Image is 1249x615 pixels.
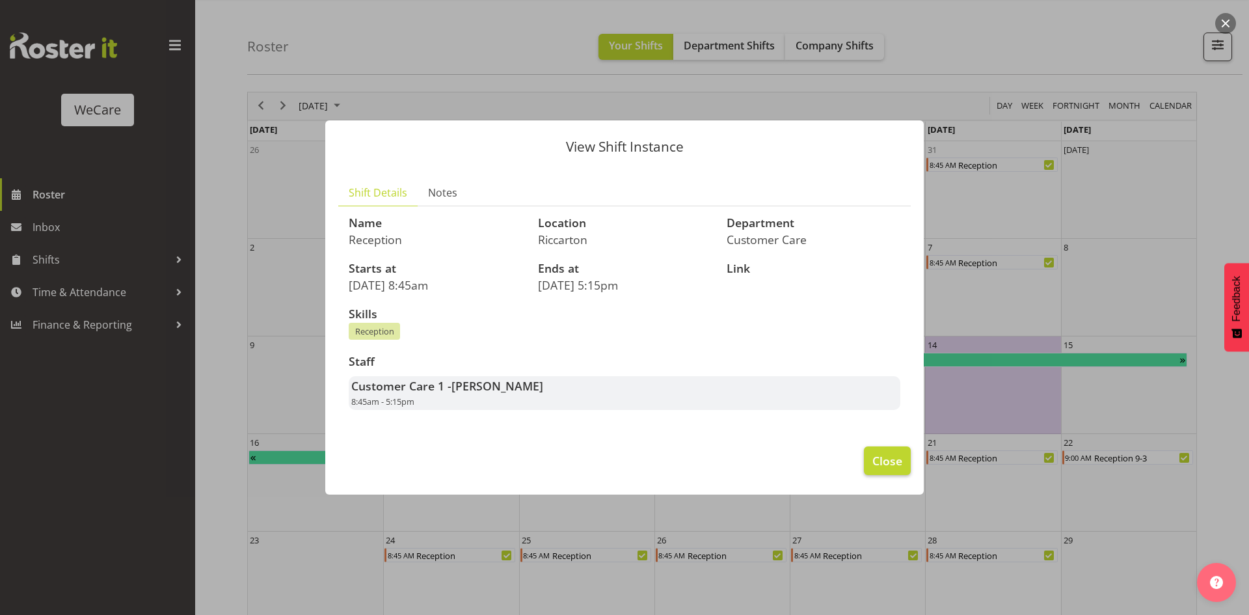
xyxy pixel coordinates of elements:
[338,140,911,154] p: View Shift Instance
[351,378,543,394] strong: Customer Care 1 -
[451,378,543,394] span: [PERSON_NAME]
[349,217,522,230] h3: Name
[349,262,522,275] h3: Starts at
[872,452,902,469] span: Close
[538,262,712,275] h3: Ends at
[349,308,900,321] h3: Skills
[349,185,407,200] span: Shift Details
[1231,276,1242,321] span: Feedback
[727,232,900,247] p: Customer Care
[428,185,457,200] span: Notes
[538,217,712,230] h3: Location
[349,355,900,368] h3: Staff
[351,396,414,407] span: 8:45am - 5:15pm
[1224,263,1249,351] button: Feedback - Show survey
[538,232,712,247] p: Riccarton
[1210,576,1223,589] img: help-xxl-2.png
[727,217,900,230] h3: Department
[538,278,712,292] p: [DATE] 5:15pm
[727,262,900,275] h3: Link
[864,446,911,475] button: Close
[349,278,522,292] p: [DATE] 8:45am
[355,325,394,338] span: Reception
[349,232,522,247] p: Reception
